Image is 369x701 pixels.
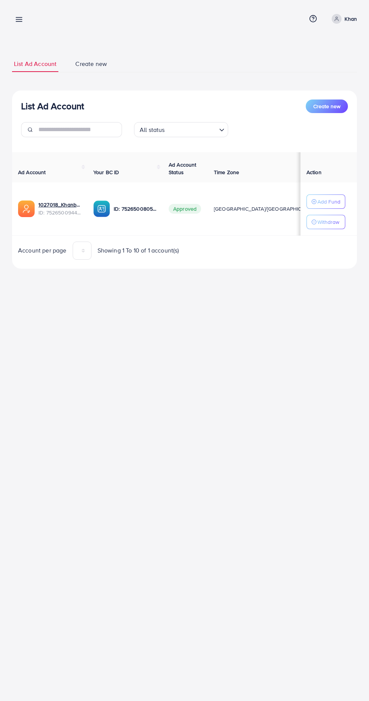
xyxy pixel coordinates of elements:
[134,122,228,137] div: Search for option
[93,168,119,176] span: Your BC ID
[313,103,340,110] span: Create new
[21,101,84,112] h3: List Ad Account
[306,215,345,229] button: Withdraw
[75,60,107,68] span: Create new
[306,194,345,209] button: Add Fund
[18,201,35,217] img: ic-ads-acc.e4c84228.svg
[18,168,46,176] span: Ad Account
[329,14,357,24] a: Khan
[114,204,157,213] p: ID: 7526500805902909457
[317,217,339,227] p: Withdraw
[93,201,110,217] img: ic-ba-acc.ded83a64.svg
[98,246,179,255] span: Showing 1 To 10 of 1 account(s)
[306,168,322,176] span: Action
[38,201,81,208] a: 1027018_Khanbhia_1752400071646
[38,209,81,216] span: ID: 7526500944935256080
[345,14,357,23] p: Khan
[214,168,239,176] span: Time Zone
[169,204,201,214] span: Approved
[38,201,81,216] div: <span class='underline'>1027018_Khanbhia_1752400071646</span></br>7526500944935256080
[14,60,56,68] span: List Ad Account
[169,161,197,176] span: Ad Account Status
[138,124,166,135] span: All status
[306,99,348,113] button: Create new
[317,197,340,206] p: Add Fund
[214,205,319,213] span: [GEOGRAPHIC_DATA]/[GEOGRAPHIC_DATA]
[18,246,67,255] span: Account per page
[167,123,216,135] input: Search for option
